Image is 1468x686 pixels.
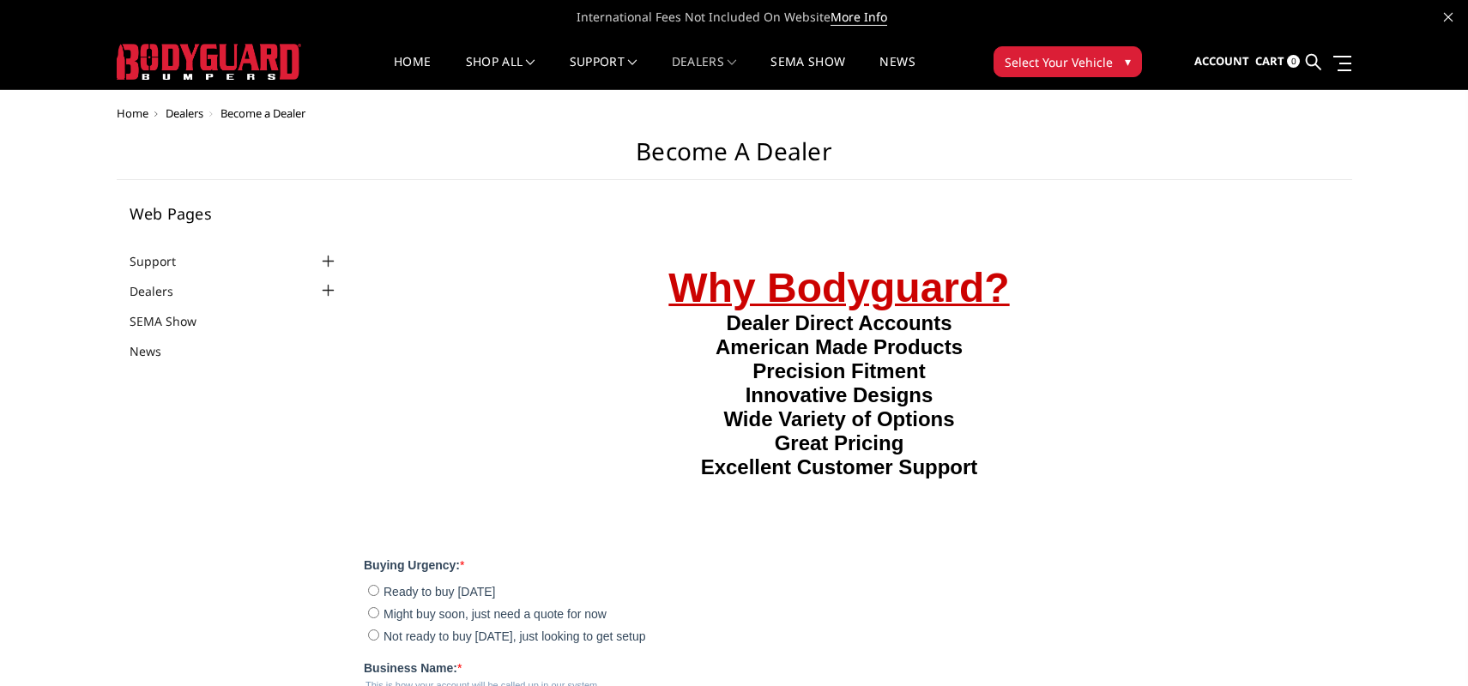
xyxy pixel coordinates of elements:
[4,384,15,395] input: Might buy soon, just need a quote for now
[359,184,590,208] strong: Wide Variety of Options
[879,56,915,89] a: News
[317,543,633,574] legend: Please list the PRIMARY SALES contact. If we need to ask for the store manager please list that n...
[633,524,686,538] strong: Job Title:
[672,56,737,89] a: Dealers
[130,206,339,221] h5: Web Pages
[221,105,305,121] span: Become a Dealer
[475,630,559,644] strong: Primary Email:
[166,105,203,121] a: Dealers
[130,312,218,330] a: SEMA Show
[20,362,131,376] span: Ready to buy [DATE]
[117,105,148,121] a: Home
[317,524,472,538] strong: Last Name (Primary Sales):
[130,342,183,360] a: News
[1194,53,1249,69] span: Account
[1194,39,1249,85] a: Account
[1255,53,1284,69] span: Cart
[394,56,431,89] a: Home
[411,208,541,232] strong: Great Pricing
[4,362,15,373] input: Ready to buy [DATE]
[20,406,282,420] span: Not ready to buy [DATE], just looking to get setup
[117,137,1352,180] h1: Become a Dealer
[117,44,301,80] img: BODYGUARD BUMPERS
[382,136,570,184] strong: Precision Fitment Innovative Designs
[130,252,197,270] a: Support
[352,112,599,135] strong: American Made Products
[770,56,845,89] a: SEMA Show
[994,46,1142,77] button: Select Your Vehicle
[20,384,243,398] span: Might buy soon, just need a quote for now
[466,56,535,89] a: shop all
[337,232,614,256] span: Excellent Customer Support
[477,649,933,670] strong: This email will be used to login our online dealer portal to order. Please choose a shared email ...
[831,9,887,26] a: More Info
[1287,55,1300,68] span: 0
[1255,39,1300,85] a: Cart 0
[1125,52,1131,70] span: ▾
[570,56,637,89] a: Support
[305,42,645,87] span: Why Bodyguard?
[4,406,15,418] input: Not ready to buy [DATE], just looking to get setup
[1005,53,1113,71] span: Select Your Vehicle
[130,282,195,300] a: Dealers
[1382,604,1468,686] iframe: Chat Widget
[362,88,588,111] strong: Dealer Direct Accounts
